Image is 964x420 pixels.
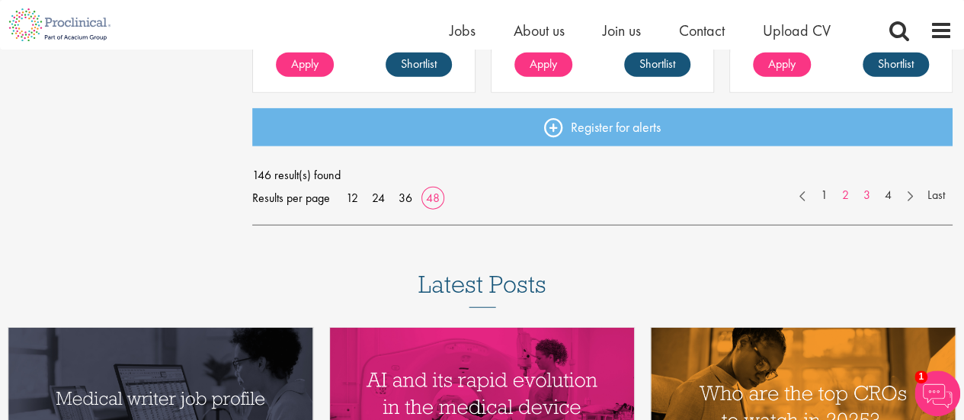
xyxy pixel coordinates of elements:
[768,56,796,72] span: Apply
[834,187,857,204] a: 2
[276,53,334,77] a: Apply
[418,271,546,308] h3: Latest Posts
[386,53,452,77] a: Shortlist
[914,370,927,383] span: 1
[679,21,725,40] a: Contact
[530,56,557,72] span: Apply
[291,56,319,72] span: Apply
[514,21,565,40] a: About us
[753,53,811,77] a: Apply
[813,187,835,204] a: 1
[863,53,929,77] a: Shortlist
[252,187,330,210] span: Results per page
[341,190,364,206] a: 12
[252,164,953,187] span: 146 result(s) found
[252,108,953,146] a: Register for alerts
[367,190,390,206] a: 24
[393,190,418,206] a: 36
[877,187,899,204] a: 4
[514,53,572,77] a: Apply
[920,187,953,204] a: Last
[914,370,960,416] img: Chatbot
[603,21,641,40] a: Join us
[450,21,476,40] a: Jobs
[763,21,831,40] a: Upload CV
[856,187,878,204] a: 3
[624,53,690,77] a: Shortlist
[421,190,445,206] a: 48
